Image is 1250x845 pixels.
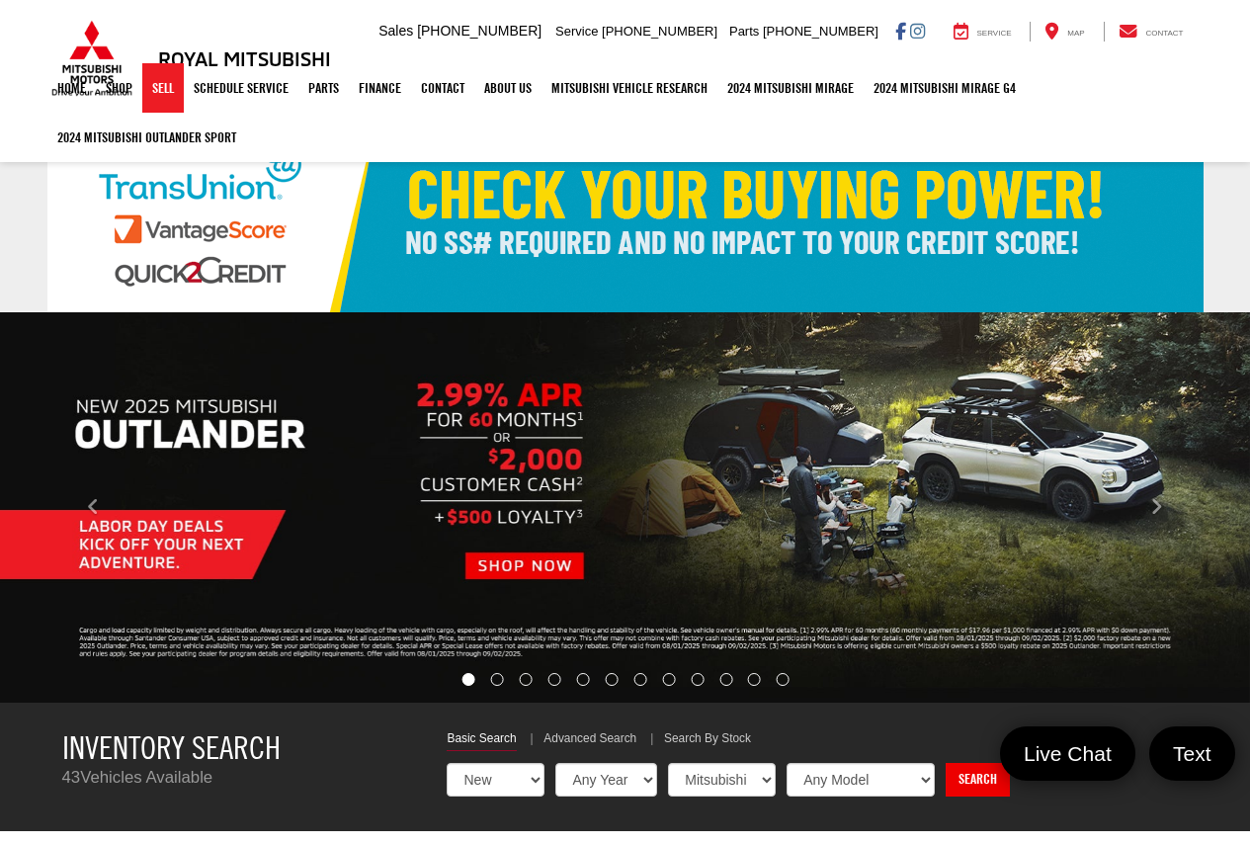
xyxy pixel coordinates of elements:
[447,730,516,751] a: Basic Search
[977,29,1012,38] span: Service
[1163,740,1221,767] span: Text
[1030,22,1099,42] a: Map
[662,673,675,686] li: Go to slide number 8.
[777,673,790,686] li: Go to slide number 12.
[555,763,657,797] select: Choose Year from the dropdown
[748,673,761,686] li: Go to slide number 11.
[787,763,935,797] select: Choose Model from the dropdown
[349,63,411,113] a: Finance
[62,766,418,790] p: Vehicles Available
[1104,22,1199,42] a: Contact
[763,24,878,39] span: [PHONE_NUMBER]
[606,673,619,686] li: Go to slide number 6.
[411,63,474,113] a: Contact
[719,673,732,686] li: Go to slide number 10.
[158,47,331,69] h3: Royal Mitsubishi
[664,730,751,750] a: Search By Stock
[910,23,925,39] a: Instagram: Click to visit our Instagram page
[864,63,1026,113] a: 2024 Mitsubishi Mirage G4
[543,730,636,750] a: Advanced Search
[62,730,418,765] h3: Inventory Search
[378,23,413,39] span: Sales
[555,24,598,39] span: Service
[1149,726,1235,781] a: Text
[47,115,1204,312] img: Check Your Buying Power
[668,763,776,797] select: Choose Make from the dropdown
[47,20,136,97] img: Mitsubishi
[47,63,96,113] a: Home
[1067,29,1084,38] span: Map
[62,768,81,787] span: 43
[939,22,1027,42] a: Service
[717,63,864,113] a: 2024 Mitsubishi Mirage
[895,23,906,39] a: Facebook: Click to visit our Facebook page
[461,673,474,686] li: Go to slide number 1.
[946,763,1010,797] a: Search
[520,673,533,686] li: Go to slide number 3.
[729,24,759,39] span: Parts
[298,63,349,113] a: Parts: Opens in a new tab
[142,63,184,113] a: Sell
[577,673,590,686] li: Go to slide number 5.
[542,63,717,113] a: Mitsubishi Vehicle Research
[548,673,561,686] li: Go to slide number 4.
[474,63,542,113] a: About Us
[47,113,246,162] a: 2024 Mitsubishi Outlander SPORT
[417,23,542,39] span: [PHONE_NUMBER]
[184,63,298,113] a: Schedule Service: Opens in a new tab
[447,763,544,797] select: Choose Vehicle Condition from the dropdown
[602,24,717,39] span: [PHONE_NUMBER]
[633,673,646,686] li: Go to slide number 7.
[96,63,142,113] a: Shop
[1014,740,1122,767] span: Live Chat
[491,673,504,686] li: Go to slide number 2.
[691,673,704,686] li: Go to slide number 9.
[1000,726,1135,781] a: Live Chat
[1062,352,1250,663] button: Click to view next picture.
[1145,29,1183,38] span: Contact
